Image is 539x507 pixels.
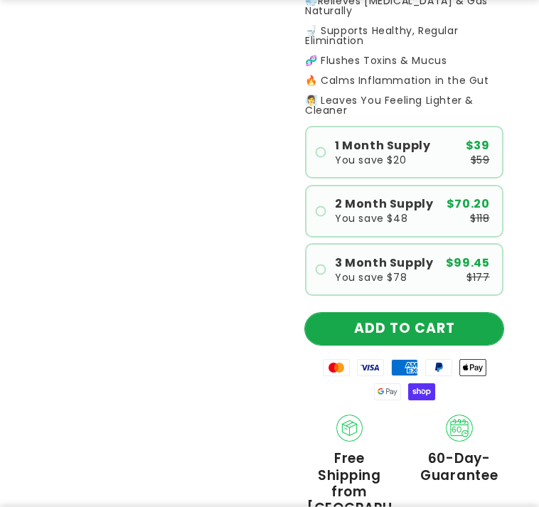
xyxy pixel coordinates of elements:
span: $177 [466,272,489,282]
span: $70.20 [447,198,490,210]
span: 2 Month Supply [335,198,433,210]
span: You save $78 [335,272,407,282]
span: $99.45 [446,257,490,269]
img: 60_day_Guarantee.png [446,415,473,442]
span: You save $20 [335,155,406,165]
span: $59 [471,155,490,165]
span: 1 Month Supply [335,140,430,151]
span: 3 Month Supply [335,257,433,269]
p: 🧖‍♀️ Leaves You Feeling Lighter & Cleaner [305,95,503,115]
span: $118 [470,213,489,223]
span: You save $48 [335,213,407,223]
img: Shipping.png [336,415,363,442]
span: 60-Day-Guarantee [415,450,504,484]
span: $39 [466,140,490,151]
button: ADD TO CART [305,313,503,345]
